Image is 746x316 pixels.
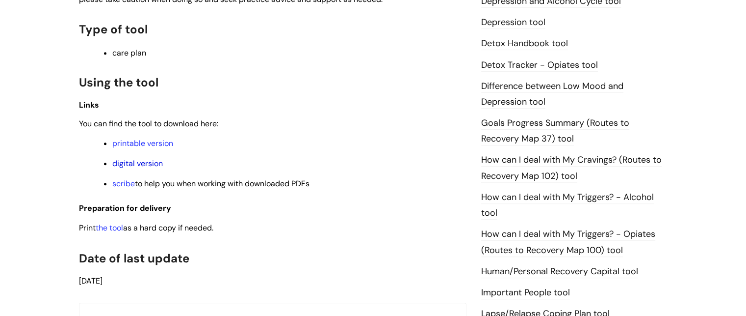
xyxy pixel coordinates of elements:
span: Print as a hard copy if needed. [79,223,213,233]
a: How can I deal with My Triggers? - Opiates (Routes to Recovery Map 100) tool [481,228,655,257]
a: Difference between Low Mood and Depression tool [481,80,623,109]
a: scribe [112,178,135,189]
a: digital version [112,158,163,169]
span: Type of tool [79,22,148,37]
span: Date of last update [79,251,189,266]
span: to help you when working with downloaded PDFs [112,178,309,189]
span: care plan [112,48,146,58]
a: Goals Progress Summary (Routes to Recovery Map 37) tool [481,117,629,145]
a: Detox Handbook tool [481,37,568,50]
a: Human/Personal Recovery Capital tool [481,265,638,278]
a: How can I deal with My Triggers? - Alcohol tool [481,191,654,220]
span: Links [79,100,99,110]
span: You can find the tool to download here: [79,118,218,129]
a: the tool [96,223,123,233]
a: Depression tool [481,16,545,29]
span: Preparation for delivery [79,203,171,213]
a: How can I deal with My Cravings? (Routes to Recovery Map 102) tool [481,154,662,182]
span: Using the tool [79,75,158,90]
a: Important People tool [481,287,570,299]
a: printable version [112,138,173,148]
span: [DATE] [79,276,103,286]
a: Detox Tracker - Opiates tool [481,59,598,72]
